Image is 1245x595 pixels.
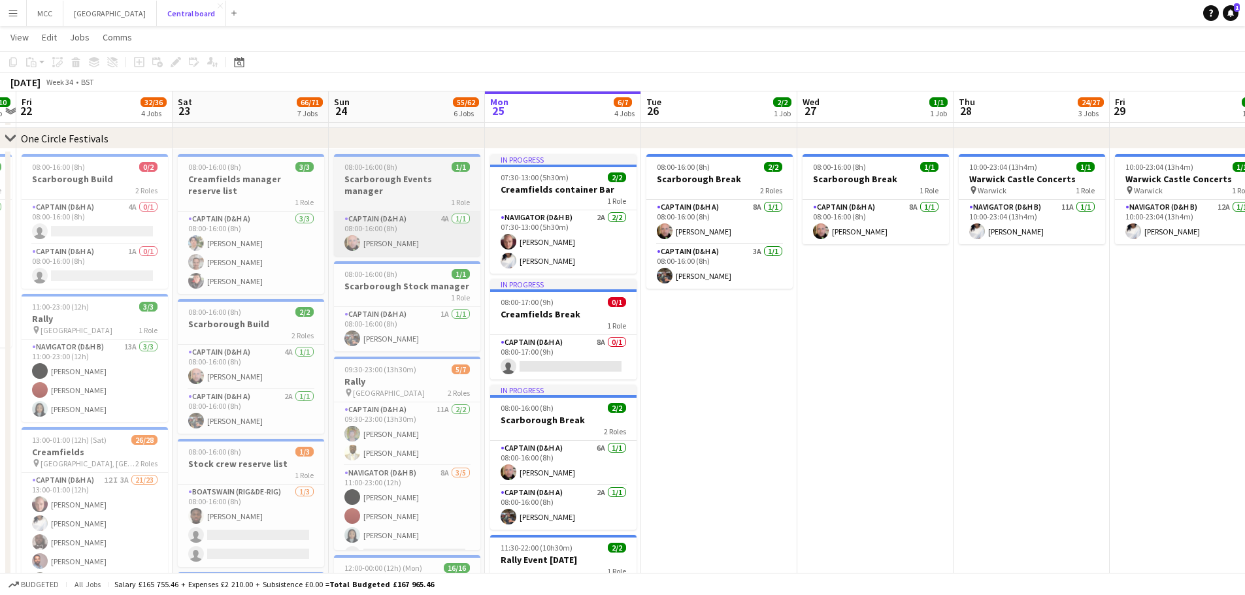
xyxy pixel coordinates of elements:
[608,172,626,182] span: 2/2
[490,441,637,485] app-card-role: Captain (D&H A)6A1/108:00-16:00 (8h)[PERSON_NAME]
[21,132,108,145] div: One Circle Festivals
[114,579,434,589] div: Salary £165 755.46 + Expenses £2 210.00 + Subsistence £0.00 =
[21,580,59,589] span: Budgeted
[608,543,626,553] span: 2/2
[607,321,626,330] span: 1 Role
[353,388,425,398] span: [GEOGRAPHIC_DATA]
[332,103,350,118] span: 24
[43,77,76,87] span: Week 34
[801,103,820,118] span: 27
[501,543,573,553] span: 11:30-22:00 (10h30m)
[295,447,314,457] span: 1/3
[490,414,637,426] h3: Scarborough Break
[42,31,57,43] span: Edit
[63,1,157,26] button: [GEOGRAPHIC_DATA]
[657,162,710,172] span: 08:00-16:00 (8h)
[959,96,975,108] span: Thu
[1234,3,1240,12] span: 1
[334,466,480,586] app-card-role: Navigator (D&H B)8A3/511:00-23:00 (12h)[PERSON_NAME][PERSON_NAME][PERSON_NAME]
[490,385,637,395] div: In progress
[344,364,416,374] span: 09:30-23:00 (13h30m)
[334,280,480,292] h3: Scarborough Stock manager
[803,154,949,244] app-job-card: 08:00-16:00 (8h)1/1Scarborough Break1 RoleCaptain (D&H A)8A1/108:00-16:00 (8h)[PERSON_NAME]
[334,212,480,256] app-card-role: Captain (D&H A)4A1/108:00-16:00 (8h)[PERSON_NAME]
[490,485,637,530] app-card-role: Captain (D&H A)2A1/108:00-16:00 (8h)[PERSON_NAME]
[488,103,508,118] span: 25
[760,185,782,195] span: 2 Roles
[178,96,192,108] span: Sat
[501,297,554,307] span: 08:00-17:00 (9h)
[959,154,1105,244] app-job-card: 10:00-23:04 (13h4m)1/1Warwick Castle Concerts Warwick1 RoleNavigator (D&H B)11A1/110:00-23:04 (13...
[178,439,324,567] div: 08:00-16:00 (8h)1/3Stock crew reserve list1 RoleBoatswain (rig&de-rig)1/308:00-16:00 (8h)[PERSON_...
[501,172,569,182] span: 07:30-13:00 (5h30m)
[490,154,637,274] app-job-card: In progress07:30-13:00 (5h30m)2/2Creamfields container Bar1 RoleNavigator (D&H B)2A2/207:30-13:00...
[295,197,314,207] span: 1 Role
[41,458,135,468] span: [GEOGRAPHIC_DATA], [GEOGRAPHIC_DATA]
[490,96,508,108] span: Mon
[291,330,314,340] span: 2 Roles
[334,307,480,351] app-card-role: Captain (D&H A)1A1/108:00-16:00 (8h)[PERSON_NAME]
[334,357,480,550] div: 09:30-23:00 (13h30m)5/7Rally [GEOGRAPHIC_DATA]2 RolesCaptain (D&H A)11A2/209:30-23:00 (13h30m)[PE...
[139,302,158,312] span: 3/3
[1076,185,1095,195] span: 1 Role
[1113,103,1125,118] span: 29
[452,269,470,279] span: 1/1
[295,307,314,317] span: 2/2
[27,1,63,26] button: MCC
[490,385,637,530] app-job-card: In progress08:00-16:00 (8h)2/2Scarborough Break2 RolesCaptain (D&H A)6A1/108:00-16:00 (8h)[PERSON...
[22,340,168,422] app-card-role: Navigator (D&H B)13A3/311:00-23:00 (12h)[PERSON_NAME][PERSON_NAME][PERSON_NAME]
[646,200,793,244] app-card-role: Captain (D&H A)8A1/108:00-16:00 (8h)[PERSON_NAME]
[764,162,782,172] span: 2/2
[22,96,32,108] span: Fri
[22,313,168,325] h3: Rally
[920,162,938,172] span: 1/1
[22,446,168,458] h3: Creamfields
[10,76,41,89] div: [DATE]
[22,154,168,289] app-job-card: 08:00-16:00 (8h)0/2Scarborough Build2 RolesCaptain (D&H A)4A0/108:00-16:00 (8h) Captain (D&H A)1A...
[452,162,470,172] span: 1/1
[334,154,480,256] app-job-card: 08:00-16:00 (8h)1/1Scarborough Events manager1 RoleCaptain (D&H A)4A1/108:00-16:00 (8h)[PERSON_NAME]
[178,154,324,294] app-job-card: 08:00-16:00 (8h)3/3Creamfields manager reserve list1 RoleCaptain (D&H A)3/308:00-16:00 (8h)[PERSO...
[20,103,32,118] span: 22
[1076,162,1095,172] span: 1/1
[176,103,192,118] span: 23
[295,470,314,480] span: 1 Role
[297,97,323,107] span: 66/71
[607,566,626,576] span: 1 Role
[22,244,168,289] app-card-role: Captain (D&H A)1A0/108:00-16:00 (8h)
[969,162,1037,172] span: 10:00-23:04 (13h4m)
[1125,162,1193,172] span: 10:00-23:04 (13h4m)
[930,108,947,118] div: 1 Job
[141,108,166,118] div: 4 Jobs
[32,162,85,172] span: 08:00-16:00 (8h)
[773,97,791,107] span: 2/2
[608,403,626,413] span: 2/2
[646,154,793,289] app-job-card: 08:00-16:00 (8h)2/2Scarborough Break2 RolesCaptain (D&H A)8A1/108:00-16:00 (8h)[PERSON_NAME]Capta...
[157,1,226,26] button: Central board
[490,279,637,379] app-job-card: In progress08:00-17:00 (9h)0/1Creamfields Break1 RoleCaptain (D&H A)8A0/108:00-17:00 (9h)
[453,97,479,107] span: 55/62
[72,579,103,589] span: All jobs
[501,403,554,413] span: 08:00-16:00 (8h)
[5,29,34,46] a: View
[141,97,167,107] span: 32/36
[444,563,470,573] span: 16/16
[1223,5,1238,21] a: 1
[178,173,324,197] h3: Creamfields manager reserve list
[188,162,241,172] span: 08:00-16:00 (8h)
[334,261,480,351] div: 08:00-16:00 (8h)1/1Scarborough Stock manager1 RoleCaptain (D&H A)1A1/108:00-16:00 (8h)[PERSON_NAME]
[774,108,791,118] div: 1 Job
[188,307,241,317] span: 08:00-16:00 (8h)
[490,279,637,289] div: In progress
[139,162,158,172] span: 0/2
[178,299,324,434] app-job-card: 08:00-16:00 (8h)2/2Scarborough Build2 RolesCaptain (D&H A)4A1/108:00-16:00 (8h)[PERSON_NAME]Capta...
[646,96,661,108] span: Tue
[614,97,632,107] span: 6/7
[1115,96,1125,108] span: Fri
